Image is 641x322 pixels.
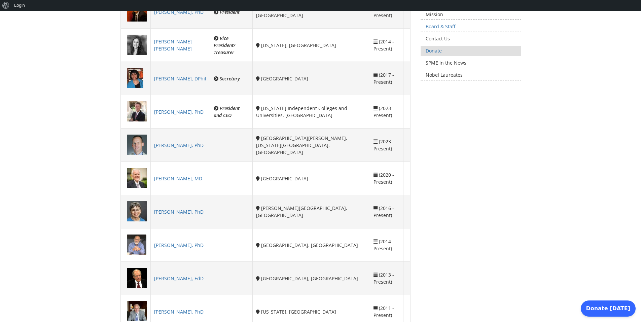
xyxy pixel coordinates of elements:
[154,75,206,82] a: [PERSON_NAME], DPhil
[127,201,147,221] img: 457188481.jpg
[256,42,366,49] div: [US_STATE], [GEOGRAPHIC_DATA]
[373,105,400,119] div: (2023 - Present)
[154,109,204,115] a: [PERSON_NAME], PhD
[127,35,147,55] img: 3582058061.jpeg
[256,5,366,19] div: [US_STATE][GEOGRAPHIC_DATA], [GEOGRAPHIC_DATA]
[256,205,366,219] div: [PERSON_NAME][GEOGRAPHIC_DATA], [GEOGRAPHIC_DATA]
[373,171,400,185] div: (2020 - Present)
[127,1,147,22] img: 1708486238.jpg
[127,235,146,255] img: 3248340796.png
[214,105,249,119] div: President and CEO
[373,38,400,52] div: (2014 - Present)
[256,175,366,182] div: [GEOGRAPHIC_DATA]
[154,142,204,148] a: [PERSON_NAME], PhD
[256,308,366,315] div: [US_STATE], [GEOGRAPHIC_DATA]
[214,75,249,82] div: Secretary
[154,9,204,15] a: [PERSON_NAME], PhD
[256,135,366,156] div: [GEOGRAPHIC_DATA][PERSON_NAME], [US_STATE][GEOGRAPHIC_DATA], [GEOGRAPHIC_DATA]
[373,271,400,285] div: (2013 - Present)
[421,70,521,80] a: Nobel Laureates
[127,268,147,288] img: 2172464813.png
[421,9,521,20] a: Mission
[373,71,400,85] div: (2017 - Present)
[127,301,147,321] img: 329735291.jpg
[421,22,521,32] a: Board & Staff
[154,209,204,215] a: [PERSON_NAME], PhD
[214,35,249,56] div: Vice President/ Treasurer
[154,309,204,315] a: [PERSON_NAME], PhD
[373,305,400,319] div: (2011 - Present)
[421,34,521,44] a: Contact Us
[373,238,400,252] div: (2014 - Present)
[256,105,366,119] div: [US_STATE] Independent Colleges and Universities, [GEOGRAPHIC_DATA]
[127,135,147,155] img: 2026660489.png
[256,275,366,282] div: [GEOGRAPHIC_DATA], [GEOGRAPHIC_DATA]
[127,68,143,88] img: 3347470104.jpg
[373,138,400,152] div: (2023 - Present)
[127,168,147,188] img: 2005807092.jpg
[421,58,521,68] a: SPME in the News
[154,175,202,182] a: [PERSON_NAME], MD
[256,75,366,82] div: [GEOGRAPHIC_DATA]
[256,242,366,249] div: [GEOGRAPHIC_DATA], [GEOGRAPHIC_DATA]
[214,8,249,15] div: President
[154,38,192,52] a: [PERSON_NAME] [PERSON_NAME]
[154,275,204,282] a: [PERSON_NAME], EdD
[421,46,521,56] a: Donate
[373,205,400,219] div: (2016 - Present)
[373,5,400,19] div: (2021 - Present)
[127,101,147,121] img: 3199023689.jpg
[154,242,204,248] a: [PERSON_NAME], PhD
